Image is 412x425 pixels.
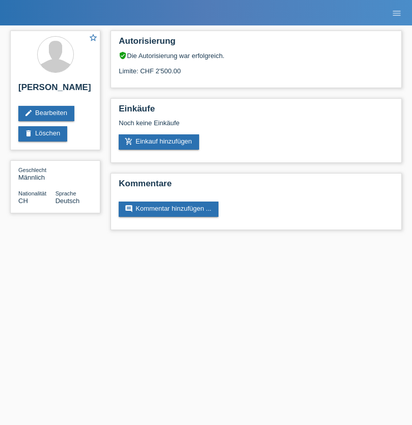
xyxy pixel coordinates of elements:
[119,51,394,60] div: Die Autorisierung war erfolgreich.
[18,197,28,205] span: Schweiz
[18,167,46,173] span: Geschlecht
[119,202,218,217] a: commentKommentar hinzufügen ...
[18,82,92,98] h2: [PERSON_NAME]
[119,36,394,51] h2: Autorisierung
[89,33,98,44] a: star_border
[387,10,407,16] a: menu
[89,33,98,42] i: star_border
[119,104,394,119] h2: Einkäufe
[125,137,133,146] i: add_shopping_cart
[119,60,394,75] div: Limite: CHF 2'500.00
[119,134,199,150] a: add_shopping_cartEinkauf hinzufügen
[56,190,76,196] span: Sprache
[56,197,80,205] span: Deutsch
[119,119,394,134] div: Noch keine Einkäufe
[119,179,394,194] h2: Kommentare
[18,126,67,141] a: deleteLöschen
[119,51,127,60] i: verified_user
[392,8,402,18] i: menu
[18,190,46,196] span: Nationalität
[24,109,33,117] i: edit
[125,205,133,213] i: comment
[24,129,33,137] i: delete
[18,106,74,121] a: editBearbeiten
[18,166,56,181] div: Männlich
